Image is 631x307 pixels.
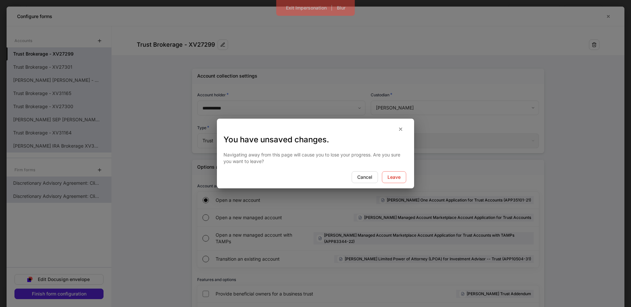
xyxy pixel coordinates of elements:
div: Blur [337,6,345,10]
div: Cancel [357,175,372,179]
div: Leave [387,175,401,179]
p: Navigating away from this page will cause you to lose your progress. Are you sure you want to leave? [223,152,408,165]
button: Leave [382,171,406,183]
h3: You have unsaved changes. [223,134,408,145]
div: Exit Impersonation [286,6,327,10]
button: Cancel [352,171,378,183]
